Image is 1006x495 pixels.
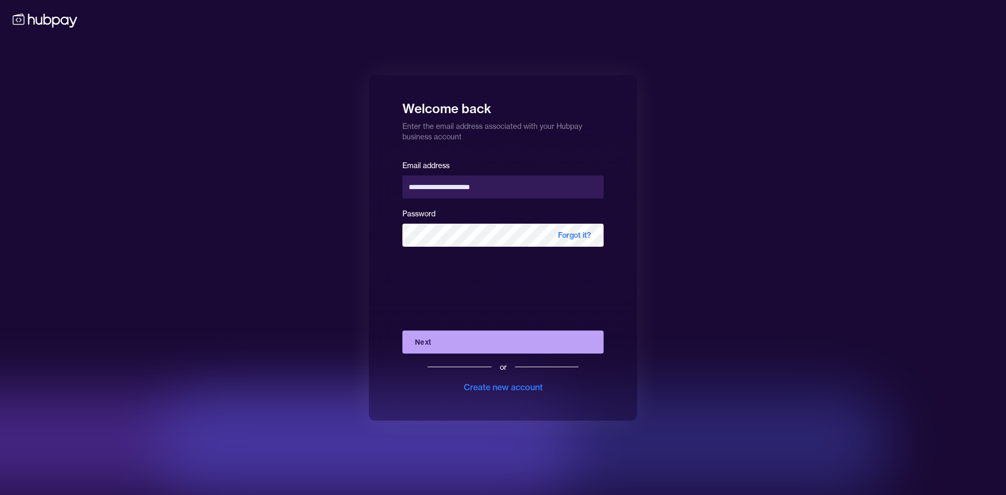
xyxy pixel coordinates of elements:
[402,209,435,218] label: Password
[402,331,604,354] button: Next
[464,381,543,393] div: Create new account
[402,161,450,170] label: Email address
[402,117,604,142] p: Enter the email address associated with your Hubpay business account
[500,362,507,372] div: or
[402,94,604,117] h1: Welcome back
[545,224,604,247] span: Forgot it?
